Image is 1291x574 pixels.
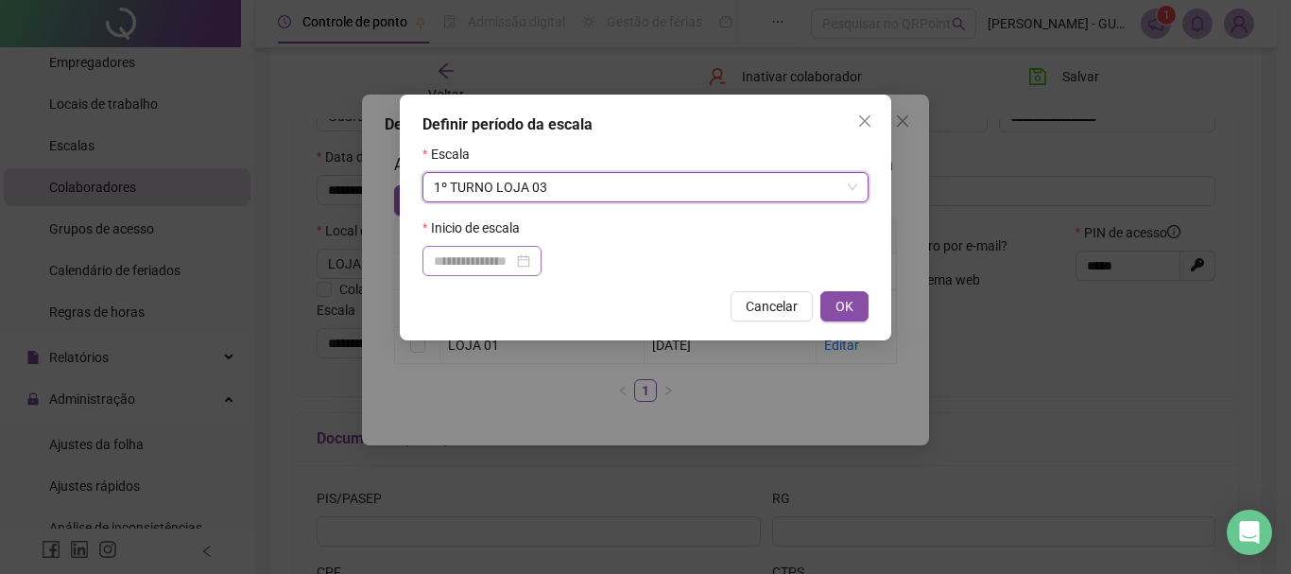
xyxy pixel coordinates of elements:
[1227,510,1272,555] div: Open Intercom Messenger
[422,217,532,238] label: Inicio de escala
[422,113,869,136] div: Definir período da escala
[731,291,813,322] button: Cancelar
[746,296,798,317] span: Cancelar
[835,296,853,317] span: OK
[820,291,869,322] button: OK
[422,144,482,165] label: Escala
[857,113,872,129] span: close
[850,106,880,136] button: Close
[434,173,857,201] span: 1º TURNO LOJA 03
